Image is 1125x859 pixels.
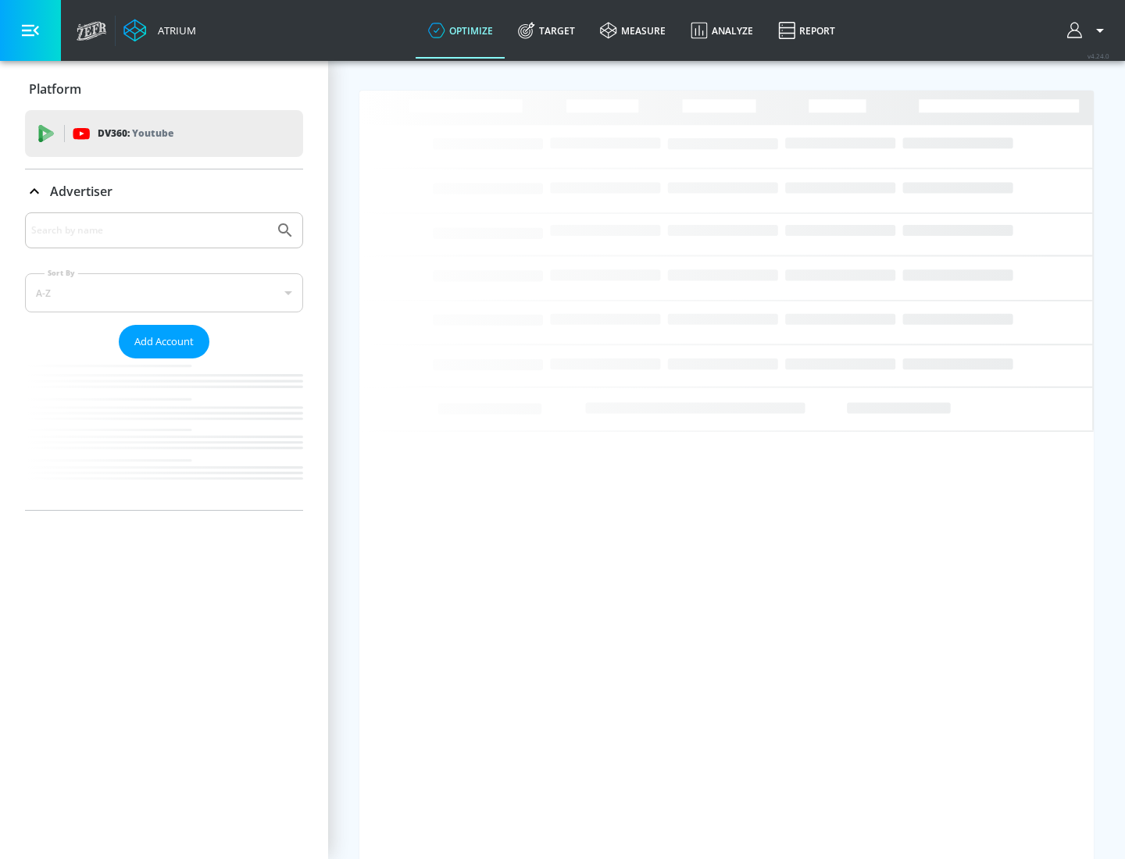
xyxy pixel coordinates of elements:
a: Report [766,2,848,59]
input: Search by name [31,220,268,241]
a: Analyze [678,2,766,59]
div: Atrium [152,23,196,37]
div: Advertiser [25,212,303,510]
a: measure [587,2,678,59]
a: optimize [416,2,505,59]
label: Sort By [45,268,78,278]
div: A-Z [25,273,303,312]
a: Atrium [123,19,196,42]
button: Add Account [119,325,209,358]
span: v 4.24.0 [1087,52,1109,60]
div: Advertiser [25,169,303,213]
p: DV360: [98,125,173,142]
a: Target [505,2,587,59]
div: Platform [25,67,303,111]
span: Add Account [134,333,194,351]
p: Platform [29,80,81,98]
div: DV360: Youtube [25,110,303,157]
p: Advertiser [50,183,112,200]
p: Youtube [132,125,173,141]
nav: list of Advertiser [25,358,303,510]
